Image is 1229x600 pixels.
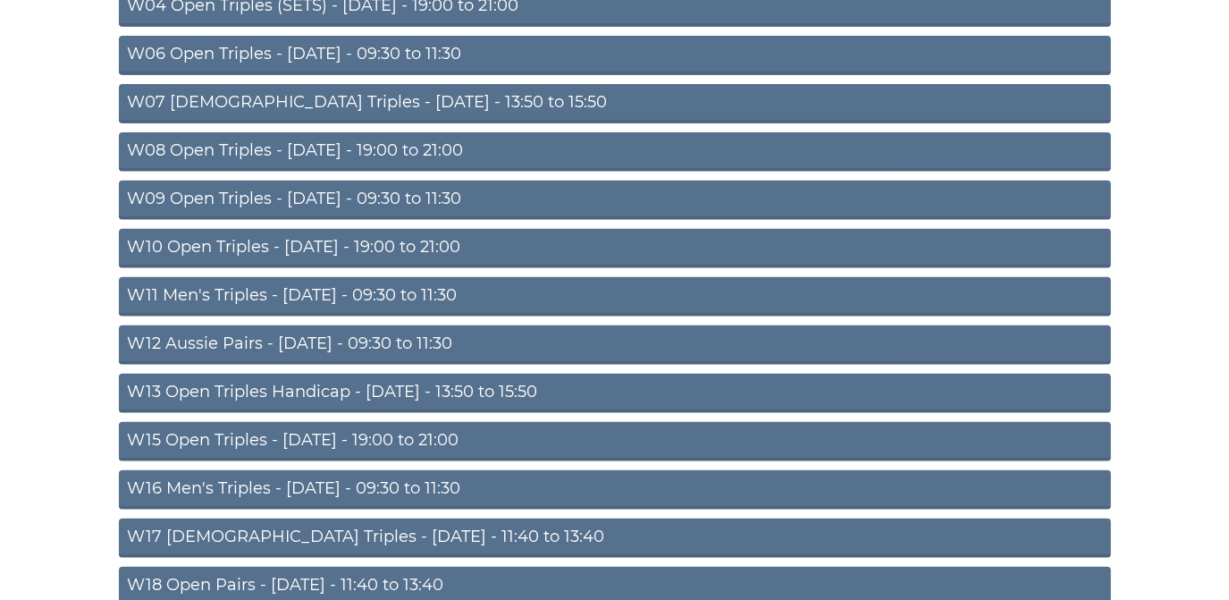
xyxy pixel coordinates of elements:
[119,470,1111,510] a: W16 Men's Triples - [DATE] - 09:30 to 11:30
[119,132,1111,172] a: W08 Open Triples - [DATE] - 19:00 to 21:00
[119,277,1111,317] a: W11 Men's Triples - [DATE] - 09:30 to 11:30
[119,36,1111,75] a: W06 Open Triples - [DATE] - 09:30 to 11:30
[119,422,1111,461] a: W15 Open Triples - [DATE] - 19:00 to 21:00
[119,181,1111,220] a: W09 Open Triples - [DATE] - 09:30 to 11:30
[119,519,1111,558] a: W17 [DEMOGRAPHIC_DATA] Triples - [DATE] - 11:40 to 13:40
[119,84,1111,123] a: W07 [DEMOGRAPHIC_DATA] Triples - [DATE] - 13:50 to 15:50
[119,229,1111,268] a: W10 Open Triples - [DATE] - 19:00 to 21:00
[119,325,1111,365] a: W12 Aussie Pairs - [DATE] - 09:30 to 11:30
[119,374,1111,413] a: W13 Open Triples Handicap - [DATE] - 13:50 to 15:50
